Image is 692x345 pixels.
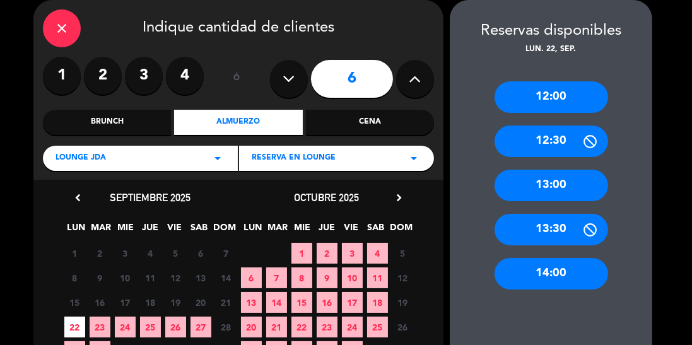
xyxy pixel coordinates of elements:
span: 3 [115,243,136,264]
span: MIE [115,220,136,241]
span: 4 [140,243,161,264]
span: LUN [243,220,264,241]
span: DOM [214,220,235,241]
span: DOM [390,220,411,241]
div: 12:30 [495,126,608,157]
span: SAB [366,220,387,241]
span: 23 [317,317,337,337]
span: 17 [115,292,136,313]
span: 26 [165,317,186,337]
span: 18 [140,292,161,313]
span: 24 [115,317,136,337]
span: VIE [165,220,185,241]
span: 27 [191,317,211,337]
span: 11 [140,267,161,288]
span: 1 [291,243,312,264]
span: 9 [317,267,337,288]
span: 2 [90,243,110,264]
span: 5 [165,243,186,264]
i: chevron_left [71,191,85,204]
i: arrow_drop_down [210,151,225,166]
span: VIE [341,220,362,241]
div: 12:00 [495,81,608,113]
span: 20 [241,317,262,337]
span: 8 [64,267,85,288]
div: 14:00 [495,258,608,289]
div: Indique cantidad de clientes [43,9,434,47]
span: 13 [241,292,262,313]
label: 3 [125,57,163,95]
span: 15 [64,292,85,313]
span: septiembre 2025 [110,191,191,204]
span: MIE [292,220,313,241]
span: LUN [66,220,87,241]
div: Brunch [43,110,171,135]
span: 28 [216,317,237,337]
span: 23 [90,317,110,337]
span: 21 [216,292,237,313]
span: 26 [392,317,413,337]
span: 21 [266,317,287,337]
div: Reservas disponibles [450,19,652,44]
span: 7 [216,243,237,264]
span: 6 [191,243,211,264]
label: 1 [43,57,81,95]
div: Almuerzo [174,110,302,135]
label: 2 [84,57,122,95]
i: chevron_right [392,191,406,204]
div: lun. 22, sep. [450,44,652,56]
span: 22 [291,317,312,337]
span: 16 [317,292,337,313]
div: Cena [306,110,434,135]
span: 14 [216,267,237,288]
span: 2 [317,243,337,264]
span: 20 [191,292,211,313]
span: 4 [367,243,388,264]
span: 17 [342,292,363,313]
span: 16 [90,292,110,313]
span: 14 [266,292,287,313]
span: 18 [367,292,388,313]
span: 19 [392,292,413,313]
span: 12 [392,267,413,288]
span: Reserva en Lounge [252,152,336,165]
span: 13 [191,267,211,288]
div: 13:30 [495,214,608,245]
span: MAR [267,220,288,241]
i: arrow_drop_down [406,151,421,166]
span: 9 [90,267,110,288]
span: JUE [317,220,337,241]
span: 12 [165,267,186,288]
i: close [54,21,69,36]
span: 6 [241,267,262,288]
span: 1 [64,243,85,264]
span: 11 [367,267,388,288]
label: 4 [166,57,204,95]
span: JUE [140,220,161,241]
div: ó [216,57,257,101]
span: 3 [342,243,363,264]
span: 15 [291,292,312,313]
span: 10 [115,267,136,288]
span: MAR [91,220,112,241]
div: 13:00 [495,170,608,201]
span: 25 [140,317,161,337]
span: octubre 2025 [295,191,360,204]
span: SAB [189,220,210,241]
span: 7 [266,267,287,288]
span: 22 [64,317,85,337]
span: 10 [342,267,363,288]
span: Lounge JDA [56,152,106,165]
span: 5 [392,243,413,264]
span: 25 [367,317,388,337]
span: 8 [291,267,312,288]
span: 19 [165,292,186,313]
span: 24 [342,317,363,337]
